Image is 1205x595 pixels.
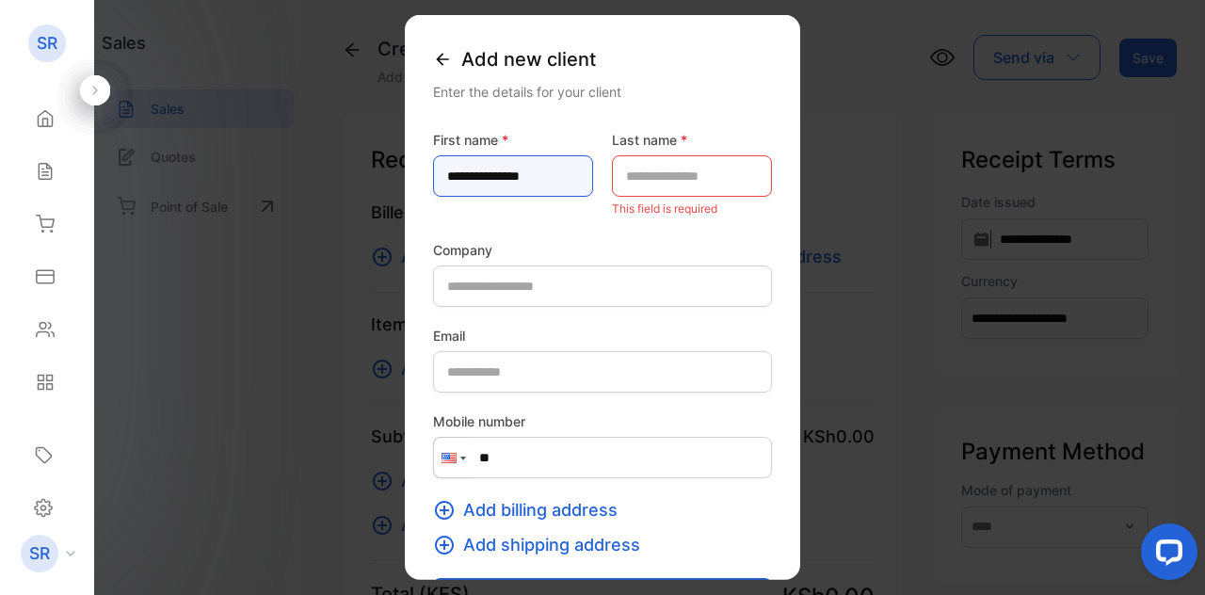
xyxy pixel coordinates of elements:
p: SR [29,541,50,566]
p: This field is required [612,197,772,221]
label: Email [433,326,772,346]
div: United States: + 1 [434,438,470,477]
span: Add billing address [463,497,618,523]
span: Add new client [461,45,596,73]
label: Last name [612,130,772,150]
label: Mobile number [433,411,772,431]
p: SR [37,31,57,56]
div: Enter the details for your client [433,82,772,102]
label: Company [433,240,772,260]
iframe: LiveChat chat widget [1126,516,1205,595]
label: First name [433,130,593,150]
button: Add shipping address [433,532,651,557]
span: Add shipping address [463,532,640,557]
button: Add billing address [433,497,629,523]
